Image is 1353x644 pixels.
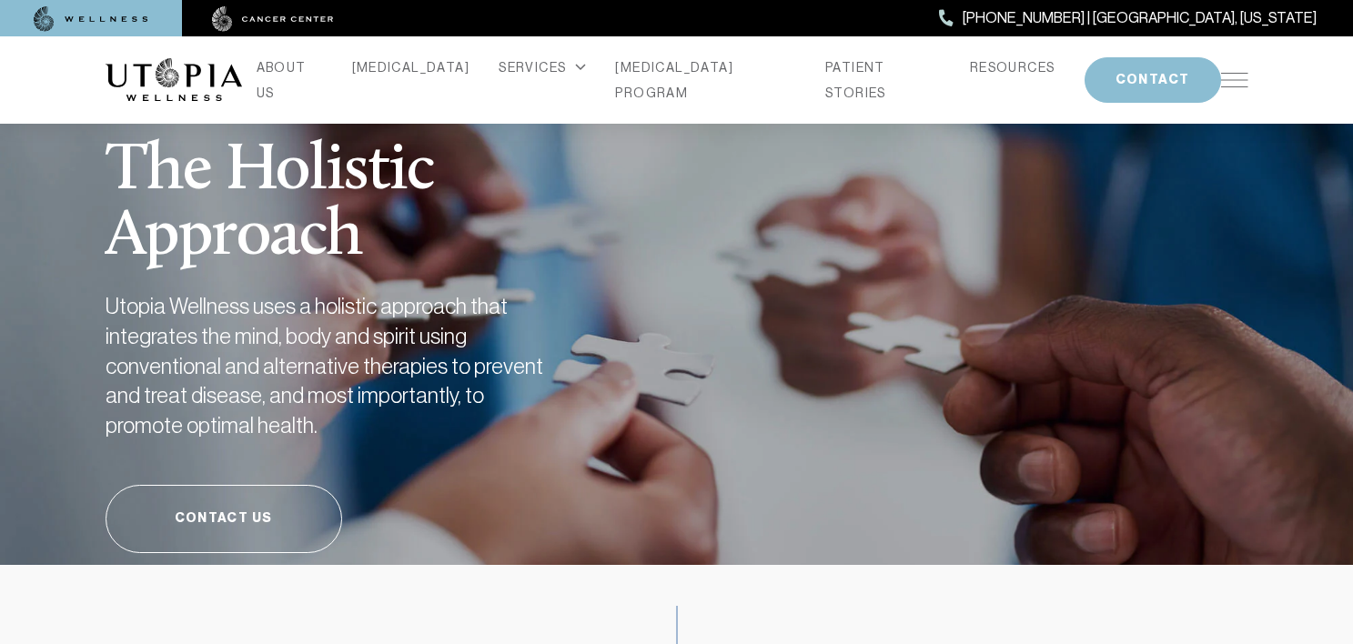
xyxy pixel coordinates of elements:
[615,55,796,106] a: [MEDICAL_DATA] PROGRAM
[257,55,323,106] a: ABOUT US
[106,94,642,270] h1: The Holistic Approach
[939,6,1317,30] a: [PHONE_NUMBER] | [GEOGRAPHIC_DATA], [US_STATE]
[970,55,1055,80] a: RESOURCES
[212,6,334,32] img: cancer center
[499,55,586,80] div: SERVICES
[825,55,941,106] a: PATIENT STORIES
[34,6,148,32] img: wellness
[963,6,1317,30] span: [PHONE_NUMBER] | [GEOGRAPHIC_DATA], [US_STATE]
[1221,73,1248,87] img: icon-hamburger
[1085,57,1221,103] button: CONTACT
[106,485,342,553] a: Contact Us
[106,292,560,440] h2: Utopia Wellness uses a holistic approach that integrates the mind, body and spirit using conventi...
[106,58,242,102] img: logo
[352,55,470,80] a: [MEDICAL_DATA]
